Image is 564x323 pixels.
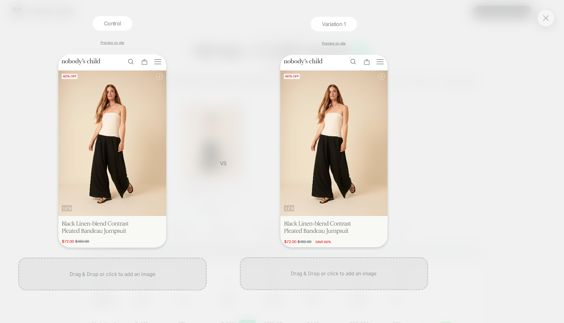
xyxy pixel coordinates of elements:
[58,54,166,248] img: generic_029032ef-de9f-4691-8a94-d4517b100313.png
[311,17,357,31] div: Variation 1
[101,40,124,44] a: Preview on site
[280,55,388,247] img: generic_130b2aaa-a66b-46d6-8bf7-765eb58d2eed.png
[322,41,346,45] a: Preview on site
[93,16,132,31] div: Control
[215,160,232,167] div: VS
[543,15,549,21] img: close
